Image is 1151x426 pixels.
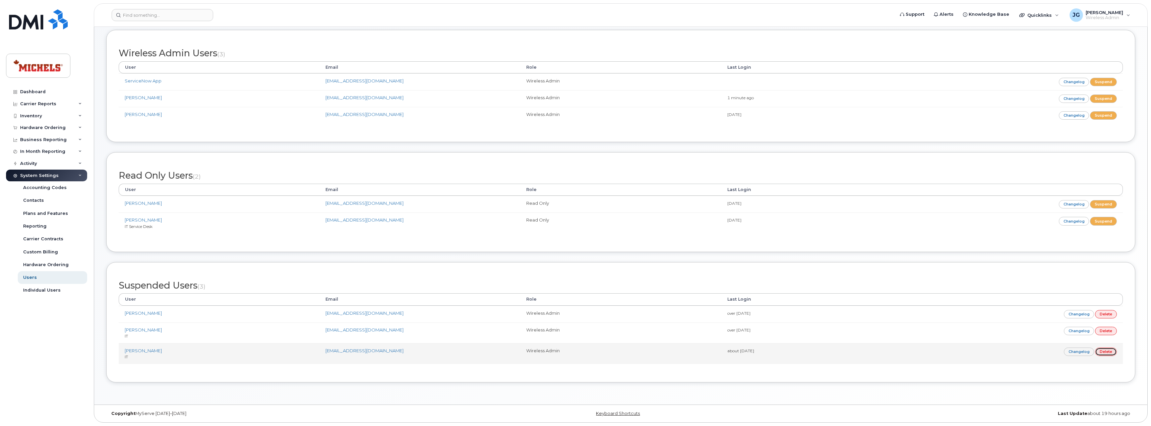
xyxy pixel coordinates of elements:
[520,107,721,124] td: Wireless Admin
[958,8,1014,21] a: Knowledge Base
[125,348,162,353] a: [PERSON_NAME]
[727,348,754,353] small: about [DATE]
[119,293,319,305] th: User
[727,327,750,332] small: over [DATE]
[119,48,1123,58] h2: Wireless Admin Users
[969,11,1009,18] span: Knowledge Base
[111,411,135,416] strong: Copyright
[1095,348,1117,356] a: Delete
[119,184,319,196] th: User
[520,73,721,90] td: Wireless Admin
[325,217,404,223] a: [EMAIL_ADDRESS][DOMAIN_NAME]
[940,11,954,18] span: Alerts
[1086,10,1123,15] span: [PERSON_NAME]
[106,411,449,416] div: MyServe [DATE]–[DATE]
[325,95,404,100] a: [EMAIL_ADDRESS][DOMAIN_NAME]
[1059,217,1089,225] a: Changelog
[325,112,404,117] a: [EMAIL_ADDRESS][DOMAIN_NAME]
[520,343,721,364] td: Wireless Admin
[520,212,721,233] td: Read Only
[520,61,721,73] th: Role
[112,9,213,21] input: Find something...
[319,293,520,305] th: Email
[1073,11,1080,19] span: JG
[1058,411,1087,416] strong: Last Update
[119,61,319,73] th: User
[125,354,128,359] small: IT
[792,411,1135,416] div: about 19 hours ago
[119,281,1123,291] h2: Suspended Users
[125,200,162,206] a: [PERSON_NAME]
[520,184,721,196] th: Role
[125,217,162,223] a: [PERSON_NAME]
[125,78,162,83] a: ServiceNow App
[119,171,1123,181] h2: Read Only Users
[906,11,924,18] span: Support
[1090,217,1117,225] a: Suspend
[520,196,721,212] td: Read Only
[125,333,128,339] small: IT
[721,293,922,305] th: Last Login
[721,184,922,196] th: Last Login
[1059,111,1089,120] a: Changelog
[325,348,404,353] a: [EMAIL_ADDRESS][DOMAIN_NAME]
[319,61,520,73] th: Email
[1064,327,1094,335] a: Changelog
[325,327,404,332] a: [EMAIL_ADDRESS][DOMAIN_NAME]
[125,224,153,229] small: IT Service Desk
[1095,310,1117,318] a: Delete
[520,322,721,343] td: Wireless Admin
[727,201,741,206] small: [DATE]
[1090,200,1117,208] a: Suspend
[1064,310,1094,318] a: Changelog
[727,218,741,223] small: [DATE]
[520,306,721,322] td: Wireless Admin
[929,8,958,21] a: Alerts
[1090,111,1117,120] a: Suspend
[325,200,404,206] a: [EMAIL_ADDRESS][DOMAIN_NAME]
[520,293,721,305] th: Role
[1059,200,1089,208] a: Changelog
[1090,95,1117,103] a: Suspend
[125,327,162,332] a: [PERSON_NAME]
[1059,78,1089,86] a: Changelog
[1065,8,1135,22] div: Justin Gundran
[596,411,640,416] a: Keyboard Shortcuts
[197,283,205,290] small: (3)
[520,90,721,107] td: Wireless Admin
[325,310,404,316] a: [EMAIL_ADDRESS][DOMAIN_NAME]
[1090,78,1117,86] a: Suspend
[125,310,162,316] a: [PERSON_NAME]
[319,184,520,196] th: Email
[325,78,404,83] a: [EMAIL_ADDRESS][DOMAIN_NAME]
[1015,8,1064,22] div: Quicklinks
[1086,15,1123,20] span: Wireless Admin
[217,51,225,58] small: (3)
[1064,348,1094,356] a: Changelog
[1027,12,1052,18] span: Quicklinks
[125,95,162,100] a: [PERSON_NAME]
[1059,95,1089,103] a: Changelog
[727,311,750,316] small: over [DATE]
[895,8,929,21] a: Support
[193,173,201,180] small: (2)
[727,112,741,117] small: [DATE]
[1095,327,1117,335] a: Delete
[721,61,922,73] th: Last Login
[125,112,162,117] a: [PERSON_NAME]
[727,95,754,100] small: 1 minute ago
